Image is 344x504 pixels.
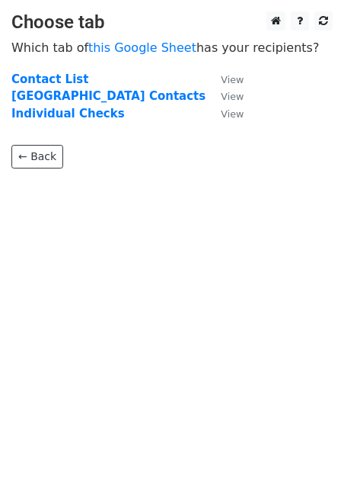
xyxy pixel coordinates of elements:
p: Which tab of has your recipients? [11,40,333,56]
small: View [221,74,244,85]
a: View [205,72,244,86]
small: View [221,91,244,102]
a: ← Back [11,145,63,169]
a: View [205,107,244,120]
a: View [205,89,244,103]
a: [GEOGRAPHIC_DATA] Contacts [11,89,205,103]
a: this Google Sheet [88,40,196,55]
small: View [221,108,244,120]
a: Contact List [11,72,88,86]
h3: Choose tab [11,11,333,34]
a: Individual Checks [11,107,125,120]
